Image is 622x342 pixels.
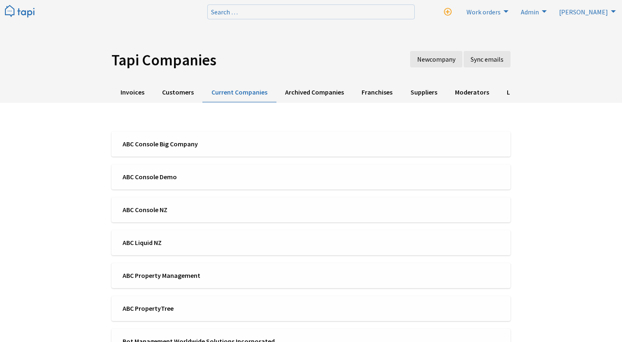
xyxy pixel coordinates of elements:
[211,8,238,16] span: Search …
[410,51,462,67] a: New
[111,230,511,255] a: ABC Liquid NZ
[444,8,452,16] i: New work order
[446,83,498,103] a: Moderators
[402,83,446,103] a: Suppliers
[521,8,539,16] span: Admin
[111,83,153,103] a: Invoices
[111,197,511,222] a: ABC Console NZ
[462,5,511,18] a: Work orders
[276,83,353,103] a: Archived Companies
[554,5,618,18] li: Dan
[111,51,346,69] h1: Tapi Companies
[123,271,306,280] span: ABC Property Management
[111,296,511,321] a: ABC PropertyTree
[516,5,549,18] a: Admin
[111,263,511,288] a: ABC Property Management
[464,51,511,67] a: Sync emails
[353,83,402,103] a: Franchises
[123,205,306,214] span: ABC Console NZ
[123,139,306,148] span: ABC Console Big Company
[153,83,202,103] a: Customers
[5,5,35,18] img: Tapi logo
[559,8,608,16] span: [PERSON_NAME]
[111,132,511,157] a: ABC Console Big Company
[123,172,306,181] span: ABC Console Demo
[202,83,276,103] a: Current Companies
[554,5,618,18] a: [PERSON_NAME]
[498,83,547,103] a: Lost Issues
[111,164,511,189] a: ABC Console Demo
[123,238,306,247] span: ABC Liquid NZ
[429,55,455,63] span: company
[123,304,306,313] span: ABC PropertyTree
[466,8,501,16] span: Work orders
